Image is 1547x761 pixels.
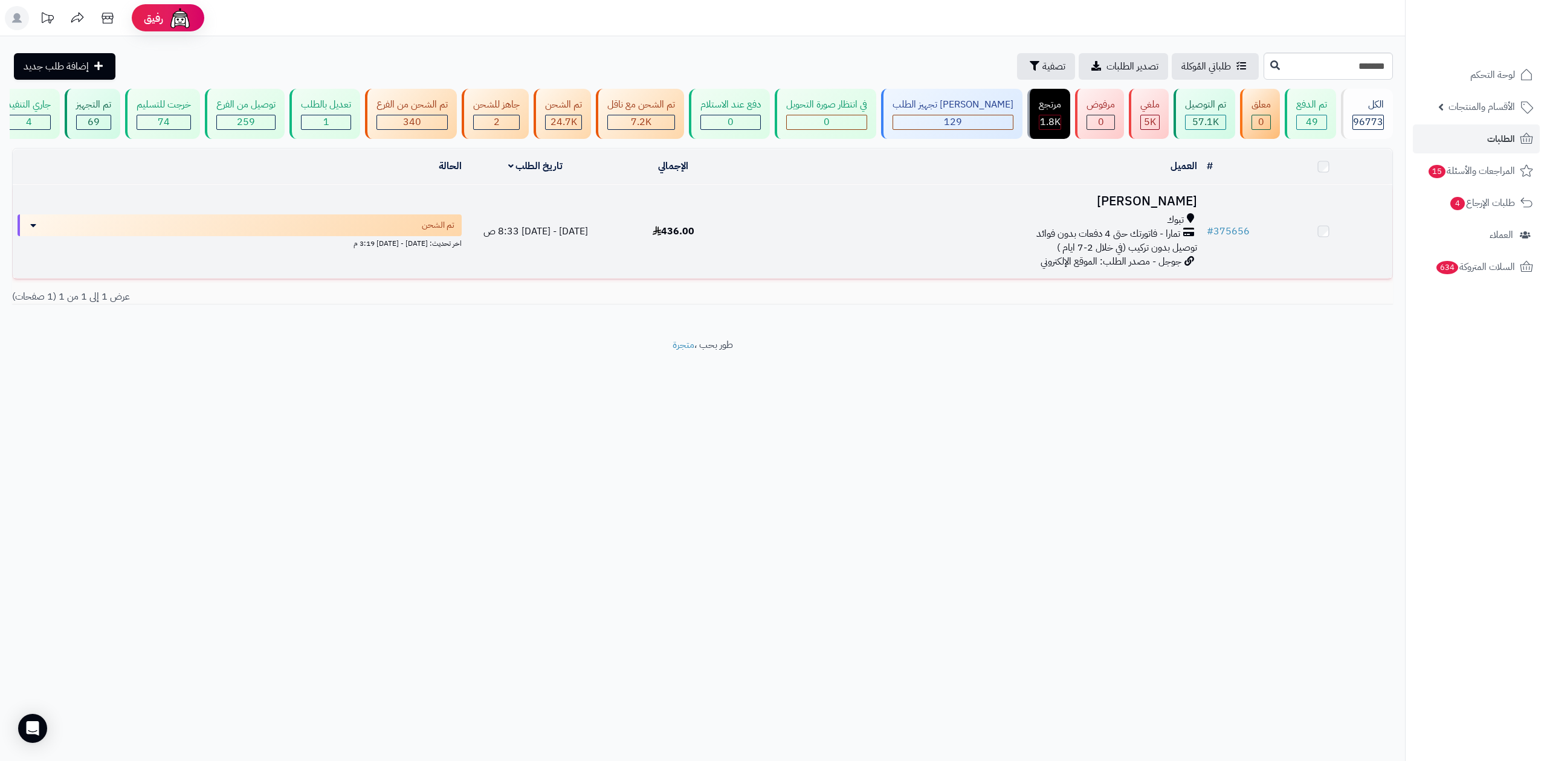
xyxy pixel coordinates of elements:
[1435,258,1515,275] span: السلات المتروكة
[607,98,675,112] div: تم الشحن مع ناقل
[1079,53,1168,80] a: تصدير الطلبات
[439,159,462,173] a: الحالة
[1039,115,1061,129] div: 1849
[1353,115,1383,129] span: 96773
[1413,124,1540,153] a: الطلبات
[786,98,867,112] div: في انتظار صورة التحويل
[1181,59,1231,74] span: طلباتي المُوكلة
[14,53,115,80] a: إضافة طلب جديد
[1186,115,1226,129] div: 57072
[1429,165,1445,178] span: 15
[608,115,674,129] div: 7222
[1487,130,1515,147] span: الطلبات
[1413,188,1540,217] a: طلبات الإرجاع4
[7,115,50,129] div: 4
[168,6,192,30] img: ai-face.png
[1087,115,1114,129] div: 0
[376,98,448,112] div: تم الشحن من الفرع
[494,115,500,129] span: 2
[1449,194,1515,211] span: طلبات الإرجاع
[701,115,760,129] div: 0
[772,89,879,139] a: في انتظار صورة التحويل 0
[1413,60,1540,89] a: لوحة التحكم
[700,98,761,112] div: دفع عند الاستلام
[158,115,170,129] span: 74
[137,115,190,129] div: 74
[893,98,1013,112] div: [PERSON_NAME] تجهيز الطلب
[653,224,694,239] span: 436.00
[879,89,1025,139] a: [PERSON_NAME] تجهيز الطلب 129
[546,115,581,129] div: 24705
[1040,115,1061,129] span: 1.8K
[1172,53,1259,80] a: طلباتي المُوكلة
[673,338,694,352] a: متجرة
[237,115,255,129] span: 259
[24,59,89,74] span: إضافة طلب جديد
[593,89,686,139] a: تم الشحن مع ناقل 7.2K
[403,115,421,129] span: 340
[1141,115,1159,129] div: 4998
[1413,220,1540,249] a: العملاء
[1042,59,1065,74] span: تصفية
[474,115,519,129] div: 2
[658,159,688,173] a: الإجمالي
[1207,159,1213,173] a: #
[1073,89,1126,139] a: مرفوض 0
[377,115,447,129] div: 340
[473,98,520,112] div: جاهز للشحن
[32,6,62,33] a: تحديثات المنصة
[1282,89,1339,139] a: تم الدفع 49
[202,89,287,139] a: توصيل من الفرع 259
[88,115,100,129] span: 69
[26,115,32,129] span: 4
[422,219,454,231] span: تم الشحن
[1448,98,1515,115] span: الأقسام والمنتجات
[1297,115,1326,129] div: 49
[1450,197,1465,210] span: 4
[1252,115,1270,129] div: 0
[216,98,276,112] div: توصيل من الفرع
[217,115,275,129] div: 259
[1017,53,1075,80] button: تصفية
[137,98,191,112] div: خرجت للتسليم
[1296,98,1327,112] div: تم الدفع
[1352,98,1384,112] div: الكل
[1036,227,1180,241] span: تمارا - فاتورتك حتى 4 دفعات بدون فوائد
[1057,240,1197,255] span: توصيل بدون تركيب (في خلال 2-7 ايام )
[18,714,47,743] div: Open Intercom Messenger
[76,98,111,112] div: تم التجهيز
[1192,115,1219,129] span: 57.1K
[1185,98,1226,112] div: تم التوصيل
[1041,254,1181,269] span: جوجل - مصدر الطلب: الموقع الإلكتروني
[1251,98,1271,112] div: معلق
[545,98,582,112] div: تم الشحن
[1144,115,1156,129] span: 5K
[1167,213,1184,227] span: تبوك
[1427,162,1515,179] span: المراجعات والأسئلة
[1490,226,1513,243] span: العملاء
[302,115,350,129] div: 1
[1436,261,1458,274] span: 634
[531,89,593,139] a: تم الشحن 24.7K
[728,115,734,129] span: 0
[483,224,588,239] span: [DATE] - [DATE] 8:33 ص
[824,115,830,129] span: 0
[1098,115,1104,129] span: 0
[1339,89,1395,139] a: الكل96773
[508,159,563,173] a: تاريخ الطلب
[301,98,351,112] div: تعديل بالطلب
[3,290,703,304] div: عرض 1 إلى 1 من 1 (1 صفحات)
[1238,89,1282,139] a: معلق 0
[1087,98,1115,112] div: مرفوض
[1465,9,1536,34] img: logo-2.png
[77,115,111,129] div: 69
[1171,89,1238,139] a: تم التوصيل 57.1K
[363,89,459,139] a: تم الشحن من الفرع 340
[747,194,1197,208] h3: [PERSON_NAME]
[787,115,867,129] div: 0
[123,89,202,139] a: خرجت للتسليم 74
[144,11,163,25] span: رفيق
[1025,89,1073,139] a: مرتجع 1.8K
[62,89,123,139] a: تم التجهيز 69
[323,115,329,129] span: 1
